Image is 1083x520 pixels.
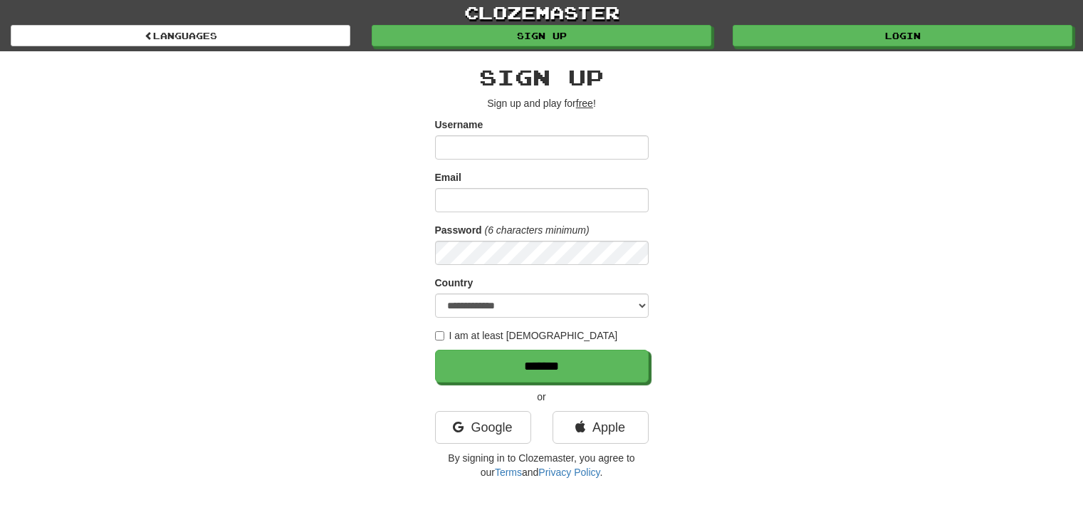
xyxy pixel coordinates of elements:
[435,390,649,404] p: or
[576,98,593,109] u: free
[435,411,531,444] a: Google
[435,451,649,479] p: By signing in to Clozemaster, you agree to our and .
[435,66,649,89] h2: Sign up
[372,25,711,46] a: Sign up
[435,328,618,343] label: I am at least [DEMOGRAPHIC_DATA]
[435,170,461,184] label: Email
[435,118,483,132] label: Username
[435,276,474,290] label: Country
[435,96,649,110] p: Sign up and play for !
[435,331,444,340] input: I am at least [DEMOGRAPHIC_DATA]
[485,224,590,236] em: (6 characters minimum)
[435,223,482,237] label: Password
[495,467,522,478] a: Terms
[733,25,1072,46] a: Login
[11,25,350,46] a: Languages
[553,411,649,444] a: Apple
[538,467,600,478] a: Privacy Policy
